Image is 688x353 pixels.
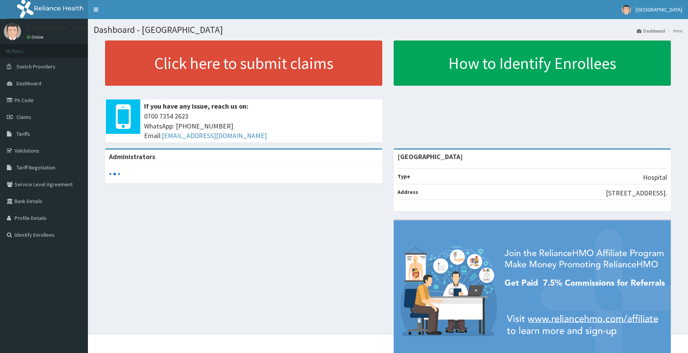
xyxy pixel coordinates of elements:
[398,189,418,195] b: Address
[16,114,31,120] span: Claims
[16,130,30,137] span: Tariffs
[144,111,378,141] span: 0700 7354 2623 WhatsApp: [PHONE_NUMBER] Email:
[144,102,248,111] b: If you have any issue, reach us on:
[636,6,682,13] span: [GEOGRAPHIC_DATA]
[637,28,665,34] a: Dashboard
[666,28,682,34] li: Here
[105,41,382,86] a: Click here to submit claims
[398,152,463,161] strong: [GEOGRAPHIC_DATA]
[94,25,682,35] h1: Dashboard - [GEOGRAPHIC_DATA]
[621,5,631,15] img: User Image
[109,152,155,161] b: Administrators
[606,188,667,198] p: [STREET_ADDRESS].
[394,41,671,86] a: How to Identify Enrollees
[643,172,667,182] p: Hospital
[398,173,410,180] b: Type
[27,34,45,40] a: Online
[27,25,90,32] p: [GEOGRAPHIC_DATA]
[16,80,41,87] span: Dashboard
[162,131,267,140] a: [EMAIL_ADDRESS][DOMAIN_NAME]
[16,63,55,70] span: Switch Providers
[109,168,120,180] svg: audio-loading
[4,23,21,40] img: User Image
[16,164,55,171] span: Tariff Negotiation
